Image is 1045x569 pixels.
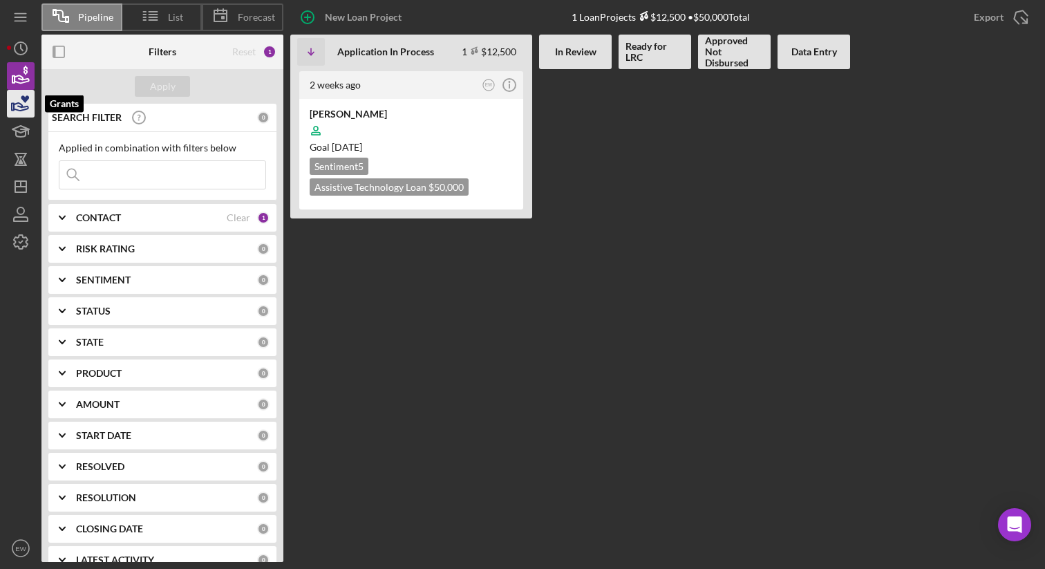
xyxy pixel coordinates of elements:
b: CLOSING DATE [76,523,143,534]
div: 0 [257,398,270,411]
span: List [168,12,183,23]
div: 1 Loan Projects • $50,000 Total [572,11,750,23]
div: 0 [257,367,270,380]
a: 2 weeks agoEW[PERSON_NAME]Goal [DATE]Sentiment5Assistive Technology Loan $50,000 [297,69,525,212]
b: Application In Process [337,46,434,57]
div: 0 [257,523,270,535]
b: RISK RATING [76,243,135,254]
div: Sentiment 5 [310,158,368,175]
div: [PERSON_NAME] [310,107,513,121]
div: 0 [257,554,270,566]
button: New Loan Project [290,3,415,31]
b: AMOUNT [76,399,120,410]
div: Reset [232,46,256,57]
div: Applied in combination with filters below [59,142,266,153]
b: RESOLUTION [76,492,136,503]
div: 1 [257,212,270,224]
b: PRODUCT [76,368,122,379]
b: START DATE [76,430,131,441]
time: 2025-09-03 18:57 [310,79,361,91]
button: Apply [135,76,190,97]
time: 10/02/2025 [332,141,362,153]
b: CONTACT [76,212,121,223]
b: STATUS [76,306,111,317]
div: 0 [257,336,270,348]
b: Data Entry [791,46,837,57]
div: 1 $12,500 [462,46,516,57]
b: In Review [555,46,596,57]
button: Export [960,3,1038,31]
div: New Loan Project [325,3,402,31]
div: Export [974,3,1004,31]
div: 0 [257,111,270,124]
b: SEARCH FILTER [52,112,122,123]
b: RESOLVED [76,461,124,472]
span: Goal [310,141,362,153]
span: Forecast [238,12,275,23]
b: SENTIMENT [76,274,131,286]
b: Approved Not Disbursed [705,35,764,68]
div: 0 [257,243,270,255]
span: $50,000 [429,181,464,193]
b: STATE [76,337,104,348]
b: LATEST ACTIVITY [76,554,154,566]
text: EW [15,545,26,552]
button: EW [7,534,35,562]
div: 0 [257,429,270,442]
div: 1 [263,45,276,59]
button: EW [480,76,498,95]
div: 0 [257,274,270,286]
div: $12,500 [636,11,686,23]
div: 0 [257,460,270,473]
span: Pipeline [78,12,113,23]
div: 0 [257,305,270,317]
div: Clear [227,212,250,223]
div: Apply [150,76,176,97]
div: 0 [257,492,270,504]
div: Open Intercom Messenger [998,508,1031,541]
div: Assistive Technology Loan [310,178,469,196]
text: EW [485,82,493,87]
b: Ready for LRC [625,41,684,63]
b: Filters [149,46,176,57]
